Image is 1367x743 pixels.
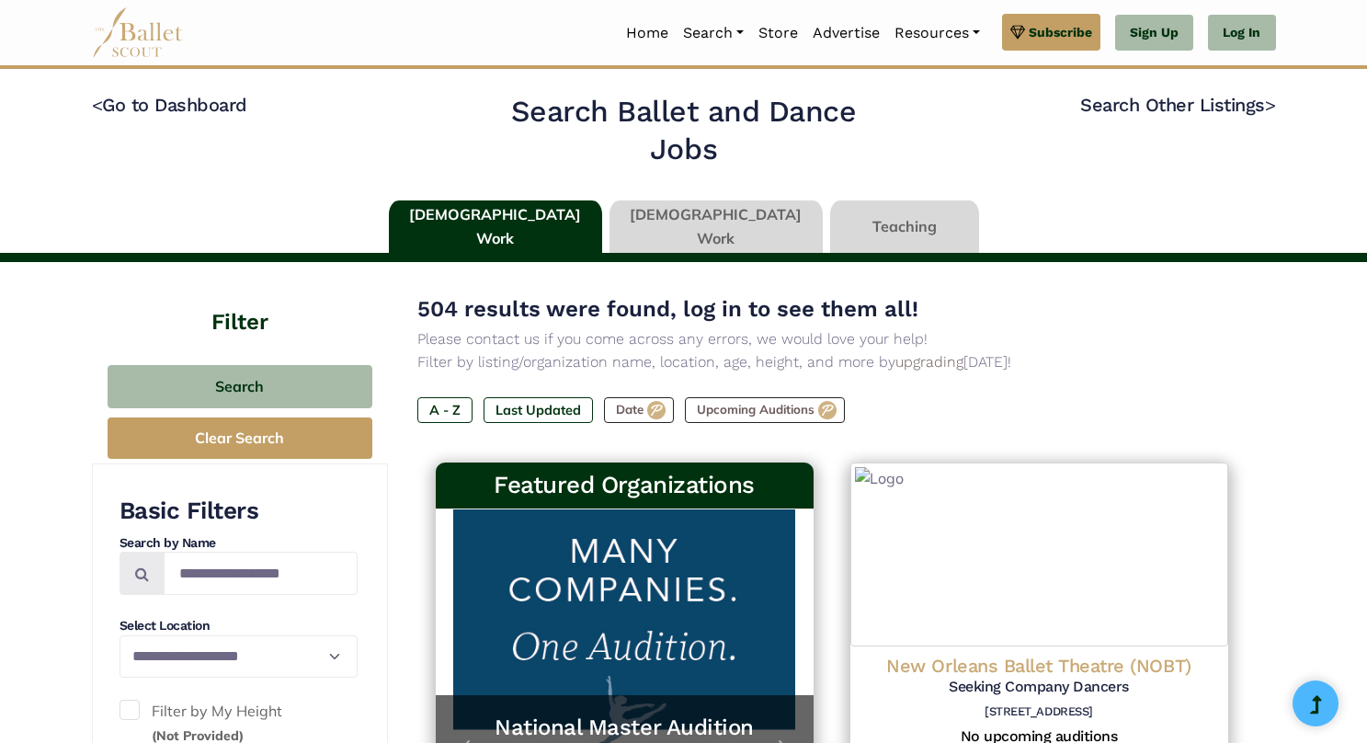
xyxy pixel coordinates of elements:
[450,470,799,501] h3: Featured Organizations
[1208,15,1275,51] a: Log In
[751,14,805,52] a: Store
[865,704,1213,720] h6: [STREET_ADDRESS]
[865,678,1213,697] h5: Seeking Company Dancers
[1002,14,1100,51] a: Subscribe
[108,417,372,459] button: Clear Search
[1080,94,1275,116] a: Search Other Listings>
[1265,93,1276,116] code: >
[805,14,887,52] a: Advertise
[120,496,358,527] h3: Basic Filters
[92,262,388,337] h4: Filter
[1029,22,1092,42] span: Subscribe
[164,552,358,595] input: Search by names...
[895,353,963,371] a: upgrading
[92,94,247,116] a: <Go to Dashboard
[120,534,358,553] h4: Search by Name
[92,93,103,116] code: <
[604,397,674,423] label: Date
[619,14,676,52] a: Home
[1010,22,1025,42] img: gem.svg
[454,714,795,742] a: National Master Audition
[1115,15,1193,51] a: Sign Up
[417,350,1247,374] p: Filter by listing/organization name, location, age, height, and more by [DATE]!
[826,200,983,254] li: Teaching
[676,14,751,52] a: Search
[865,654,1213,678] h4: New Orleans Ballet Theatre (NOBT)
[887,14,987,52] a: Resources
[606,200,826,254] li: [DEMOGRAPHIC_DATA] Work
[484,397,593,423] label: Last Updated
[476,93,891,169] h2: Search Ballet and Dance Jobs
[108,365,372,408] button: Search
[120,617,358,635] h4: Select Location
[850,463,1228,646] img: Logo
[417,397,473,423] label: A - Z
[685,397,845,423] label: Upcoming Auditions
[385,200,606,254] li: [DEMOGRAPHIC_DATA] Work
[417,296,918,322] span: 504 results were found, log in to see them all!
[417,327,1247,351] p: Please contact us if you come across any errors, we would love your help!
